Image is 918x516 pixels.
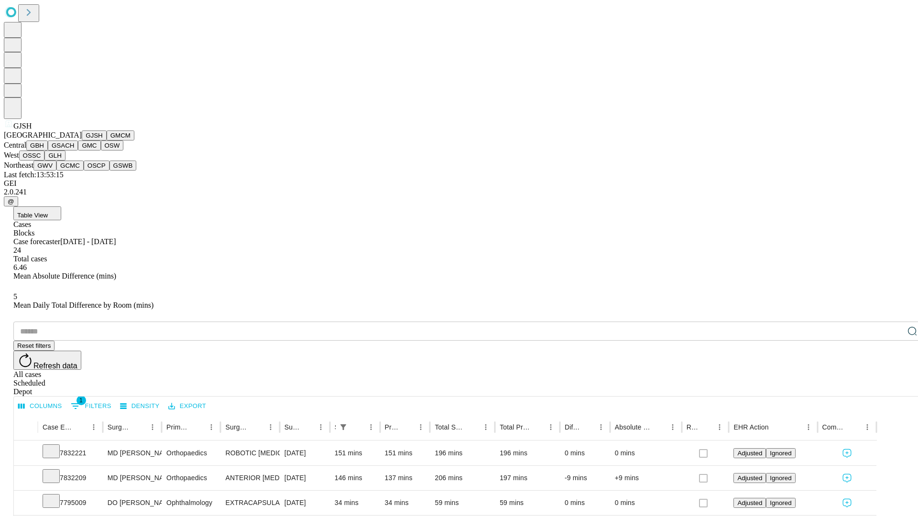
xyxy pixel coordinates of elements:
button: Menu [264,420,277,434]
div: EXTRACAPSULAR CATARACT REMOVAL WITH [MEDICAL_DATA] [225,491,274,515]
button: Reset filters [13,341,55,351]
button: Sort [466,420,479,434]
div: 1 active filter [337,420,350,434]
div: -9 mins [565,466,605,490]
button: GLH [44,150,65,161]
button: Menu [594,420,608,434]
button: GBH [26,140,48,150]
button: GWV [33,161,56,171]
div: Comments [822,423,846,431]
span: Refresh data [33,362,77,370]
button: Menu [802,420,815,434]
div: ROBOTIC [MEDICAL_DATA] KNEE TOTAL [225,441,274,465]
button: Refresh data [13,351,81,370]
button: Adjusted [733,473,766,483]
span: Mean Absolute Difference (mins) [13,272,116,280]
span: 6.46 [13,263,27,271]
button: Menu [146,420,159,434]
button: Sort [351,420,364,434]
div: 151 mins [335,441,375,465]
button: @ [4,196,18,206]
div: ANTERIOR [MEDICAL_DATA] TOTAL HIP [225,466,274,490]
button: Export [166,399,208,414]
div: Case Epic Id [43,423,73,431]
button: Menu [205,420,218,434]
button: OSCP [84,161,109,171]
button: GMC [78,140,100,150]
div: Predicted In Room Duration [385,423,400,431]
div: Difference [565,423,580,431]
button: GMCM [107,130,134,140]
div: [DATE] [284,491,325,515]
div: Primary Service [166,423,190,431]
span: Ignored [770,450,791,457]
div: MD [PERSON_NAME] [PERSON_NAME] [108,441,157,465]
div: [DATE] [284,441,325,465]
span: Total cases [13,255,47,263]
div: 34 mins [335,491,375,515]
button: Select columns [16,399,65,414]
div: Total Predicted Duration [500,423,530,431]
button: Sort [191,420,205,434]
div: EHR Action [733,423,768,431]
span: Case forecaster [13,237,60,246]
span: Central [4,141,26,149]
button: Menu [87,420,100,434]
button: Table View [13,206,61,220]
div: 197 mins [500,466,555,490]
div: 0 mins [615,441,677,465]
div: Ophthalmology [166,491,216,515]
span: Table View [17,212,48,219]
div: Scheduled In Room Duration [335,423,336,431]
div: 7795009 [43,491,98,515]
button: GSWB [109,161,137,171]
div: 196 mins [500,441,555,465]
button: Menu [713,420,726,434]
button: Adjusted [733,498,766,508]
button: Sort [132,420,146,434]
button: Sort [301,420,314,434]
span: Last fetch: 13:53:15 [4,171,64,179]
span: [GEOGRAPHIC_DATA] [4,131,82,139]
button: GSACH [48,140,78,150]
div: DO [PERSON_NAME] [108,491,157,515]
div: 7832221 [43,441,98,465]
button: OSW [101,140,124,150]
span: Adjusted [737,474,762,482]
button: Ignored [766,498,795,508]
div: MD [PERSON_NAME] [PERSON_NAME] [108,466,157,490]
button: Density [118,399,162,414]
button: Expand [19,470,33,487]
button: Expand [19,445,33,462]
div: 151 mins [385,441,426,465]
div: 137 mins [385,466,426,490]
div: 0 mins [615,491,677,515]
button: Menu [414,420,427,434]
button: Sort [770,420,783,434]
button: Menu [666,420,679,434]
span: Adjusted [737,450,762,457]
div: 146 mins [335,466,375,490]
div: GEI [4,179,914,188]
button: Adjusted [733,448,766,458]
button: Sort [251,420,264,434]
button: Menu [861,420,874,434]
div: 0 mins [565,491,605,515]
button: Sort [653,420,666,434]
button: Menu [314,420,328,434]
div: Total Scheduled Duration [435,423,465,431]
div: 7832209 [43,466,98,490]
div: Surgery Name [225,423,249,431]
span: Reset filters [17,342,51,349]
div: [DATE] [284,466,325,490]
div: Surgeon Name [108,423,131,431]
button: GCMC [56,161,84,171]
button: Sort [699,420,713,434]
div: 196 mins [435,441,490,465]
button: Menu [544,420,557,434]
button: Expand [19,495,33,512]
span: Adjusted [737,499,762,506]
div: 206 mins [435,466,490,490]
div: Resolved in EHR [687,423,699,431]
span: [DATE] - [DATE] [60,237,116,246]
